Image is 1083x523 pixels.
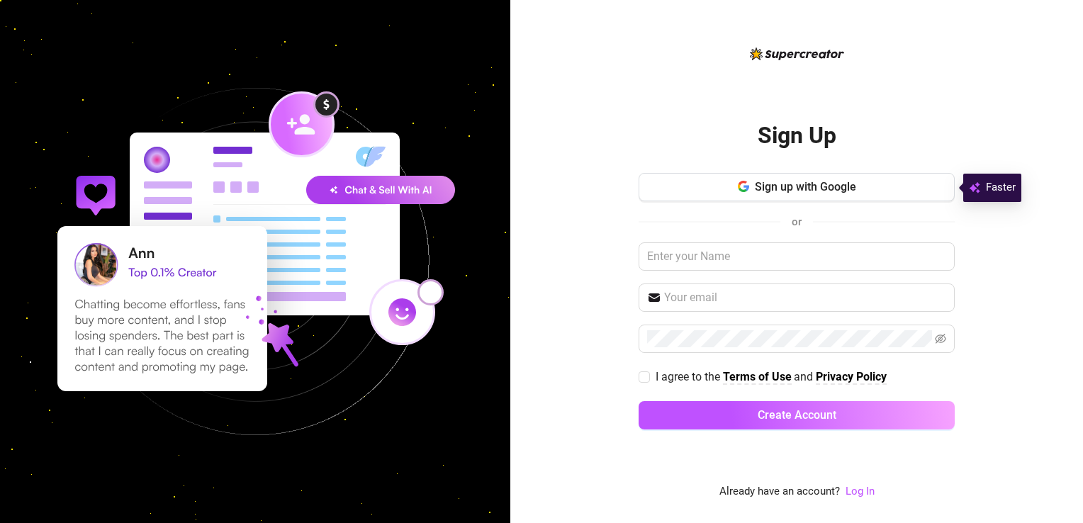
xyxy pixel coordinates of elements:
strong: Terms of Use [723,370,792,383]
input: Enter your Name [639,242,955,271]
input: Your email [664,289,946,306]
h2: Sign Up [758,121,836,150]
a: Log In [846,485,875,497]
a: Privacy Policy [816,370,887,385]
a: Terms of Use [723,370,792,385]
span: Already have an account? [719,483,840,500]
img: signup-background-D0MIrEPF.svg [10,16,500,507]
button: Sign up with Google [639,173,955,201]
span: eye-invisible [935,333,946,344]
span: Faster [986,179,1016,196]
strong: Privacy Policy [816,370,887,383]
img: svg%3e [969,179,980,196]
span: and [794,370,816,383]
button: Create Account [639,401,955,429]
span: I agree to the [656,370,723,383]
span: Create Account [758,408,836,422]
span: Sign up with Google [755,180,856,193]
a: Log In [846,483,875,500]
span: or [792,215,802,228]
img: logo-BBDzfeDw.svg [750,47,844,60]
